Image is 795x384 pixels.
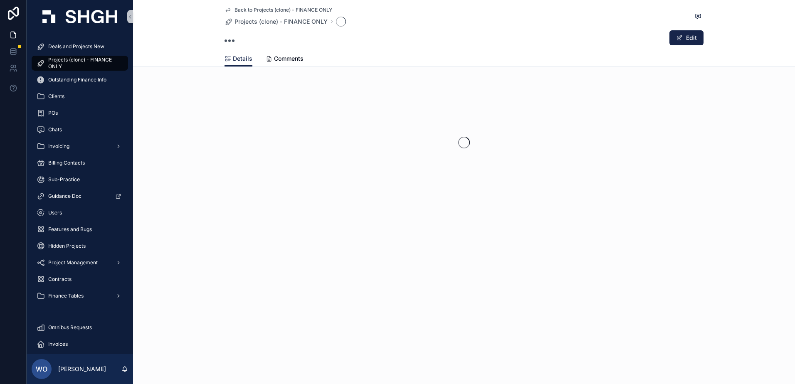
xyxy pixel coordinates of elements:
[32,189,128,204] a: Guidance Doc
[235,7,332,13] span: Back to Projects (clone) - FINANCE ONLY
[32,155,128,170] a: Billing Contacts
[48,43,104,50] span: Deals and Projects New
[32,272,128,287] a: Contracts
[48,143,69,150] span: Invoicing
[48,160,85,166] span: Billing Contacts
[48,226,92,233] span: Features and Bugs
[48,57,120,70] span: Projects (clone) - FINANCE ONLY
[225,51,252,67] a: Details
[48,76,106,83] span: Outstanding Finance Info
[32,255,128,270] a: Project Management
[233,54,252,63] span: Details
[32,337,128,352] a: Invoices
[274,54,304,63] span: Comments
[48,243,86,249] span: Hidden Projects
[32,222,128,237] a: Features and Bugs
[48,259,98,266] span: Project Management
[32,172,128,187] a: Sub-Practice
[48,126,62,133] span: Chats
[48,324,92,331] span: Omnibus Requests
[669,30,704,45] button: Edit
[32,106,128,121] a: POs
[32,56,128,71] a: Projects (clone) - FINANCE ONLY
[48,276,72,283] span: Contracts
[32,139,128,154] a: Invoicing
[225,17,328,26] a: Projects (clone) - FINANCE ONLY
[48,341,68,347] span: Invoices
[27,33,133,354] div: scrollable content
[32,239,128,254] a: Hidden Projects
[235,17,328,26] span: Projects (clone) - FINANCE ONLY
[32,320,128,335] a: Omnibus Requests
[48,293,84,299] span: Finance Tables
[266,51,304,68] a: Comments
[32,72,128,87] a: Outstanding Finance Info
[48,193,81,199] span: Guidance Doc
[32,288,128,303] a: Finance Tables
[48,110,58,116] span: POs
[32,205,128,220] a: Users
[58,365,106,373] p: [PERSON_NAME]
[225,7,332,13] a: Back to Projects (clone) - FINANCE ONLY
[42,10,117,23] img: App logo
[32,39,128,54] a: Deals and Projects New
[48,209,62,216] span: Users
[32,122,128,137] a: Chats
[48,176,80,183] span: Sub-Practice
[48,93,64,100] span: Clients
[32,89,128,104] a: Clients
[36,364,47,374] span: WO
